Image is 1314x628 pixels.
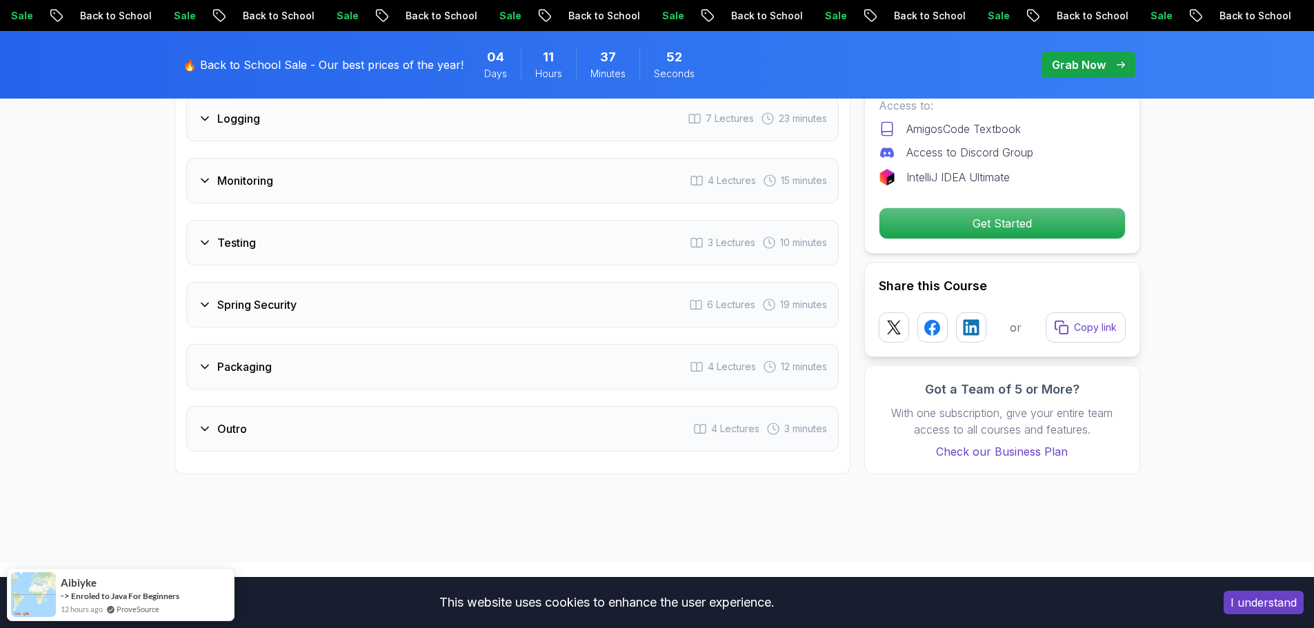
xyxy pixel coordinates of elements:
img: jetbrains logo [879,169,895,185]
p: or [1010,319,1022,336]
span: 10 minutes [780,236,827,250]
p: Back to School [882,9,975,23]
span: Minutes [590,67,626,81]
p: Back to School [1044,9,1138,23]
a: ProveSource [117,603,159,615]
span: 4 Lectures [711,422,759,436]
span: 19 minutes [780,298,827,312]
button: Logging7 Lectures 23 minutes [186,96,839,141]
p: Back to School [1207,9,1301,23]
span: 52 Seconds [666,48,682,67]
button: Accept cookies [1224,591,1304,614]
p: Sale [1138,9,1182,23]
h3: Got a Team of 5 or More? [879,380,1126,399]
span: 3 minutes [784,422,827,436]
p: Back to School [68,9,161,23]
button: Packaging4 Lectures 12 minutes [186,344,839,389]
span: Days [484,67,507,81]
p: Sale [650,9,694,23]
span: 4 Lectures [708,360,756,374]
p: Copy link [1074,321,1117,334]
img: provesource social proof notification image [11,572,56,617]
span: 4 Days [487,48,504,67]
button: Testing3 Lectures 10 minutes [186,220,839,265]
span: 12 hours ago [61,603,103,615]
div: This website uses cookies to enhance the user experience. [10,587,1203,618]
button: Spring Security6 Lectures 19 minutes [186,282,839,327]
p: Sale [487,9,531,23]
span: -> [61,590,70,601]
p: Sale [161,9,206,23]
span: 3 Lectures [708,236,755,250]
span: 11 Hours [543,48,554,67]
span: Seconds [654,67,695,81]
h3: Packaging [217,358,272,375]
h3: Logging [217,110,260,127]
span: 7 Lectures [706,112,754,125]
p: Back to School [719,9,813,23]
h2: Share this Course [879,276,1126,296]
button: Copy link [1046,312,1126,343]
h3: Monitoring [217,172,273,189]
span: 6 Lectures [707,298,755,312]
button: Monitoring4 Lectures 15 minutes [186,158,839,203]
span: 37 Minutes [600,48,616,67]
p: Back to School [556,9,650,23]
span: 12 minutes [781,360,827,374]
span: 4 Lectures [708,174,756,188]
h3: Spring Security [217,296,297,313]
h3: Outro [217,421,247,437]
span: Aibiyke [61,577,97,589]
span: 23 minutes [779,112,827,125]
h3: Testing [217,234,256,251]
span: Hours [535,67,562,81]
p: Access to: [879,97,1126,114]
a: Enroled to Java For Beginners [71,591,179,601]
p: IntelliJ IDEA Ultimate [906,169,1010,185]
p: Sale [975,9,1019,23]
p: Grab Now [1052,57,1106,73]
a: Check our Business Plan [879,443,1126,460]
span: 15 minutes [781,174,827,188]
p: Access to Discord Group [906,144,1033,161]
p: Sale [324,9,368,23]
p: Back to School [230,9,324,23]
p: AmigosCode Textbook [906,121,1021,137]
p: 🔥 Back to School Sale - Our best prices of the year! [183,57,464,73]
p: Back to School [393,9,487,23]
button: Get Started [879,207,1126,239]
button: Outro4 Lectures 3 minutes [186,406,839,452]
p: Get Started [879,208,1125,239]
p: Sale [813,9,857,23]
p: With one subscription, give your entire team access to all courses and features. [879,405,1126,438]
